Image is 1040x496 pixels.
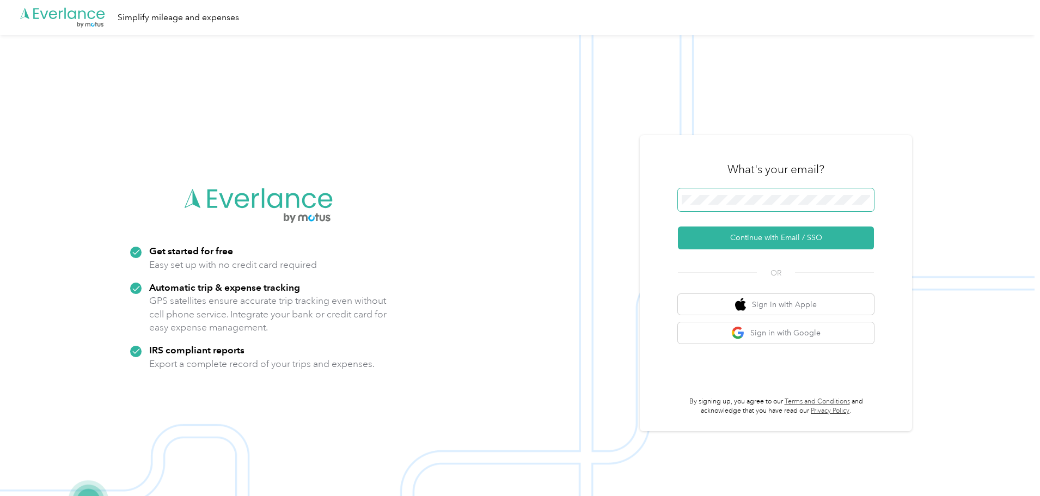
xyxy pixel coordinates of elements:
[678,294,874,315] button: apple logoSign in with Apple
[678,322,874,344] button: google logoSign in with Google
[149,344,244,356] strong: IRS compliant reports
[118,11,239,25] div: Simplify mileage and expenses
[149,357,375,371] p: Export a complete record of your trips and expenses.
[678,226,874,249] button: Continue with Email / SSO
[979,435,1040,496] iframe: Everlance-gr Chat Button Frame
[811,407,849,415] a: Privacy Policy
[727,162,824,177] h3: What's your email?
[735,298,746,311] img: apple logo
[149,258,317,272] p: Easy set up with no credit card required
[785,397,850,406] a: Terms and Conditions
[149,245,233,256] strong: Get started for free
[678,397,874,416] p: By signing up, you agree to our and acknowledge that you have read our .
[757,267,795,279] span: OR
[149,294,387,334] p: GPS satellites ensure accurate trip tracking even without cell phone service. Integrate your bank...
[731,326,745,340] img: google logo
[149,281,300,293] strong: Automatic trip & expense tracking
